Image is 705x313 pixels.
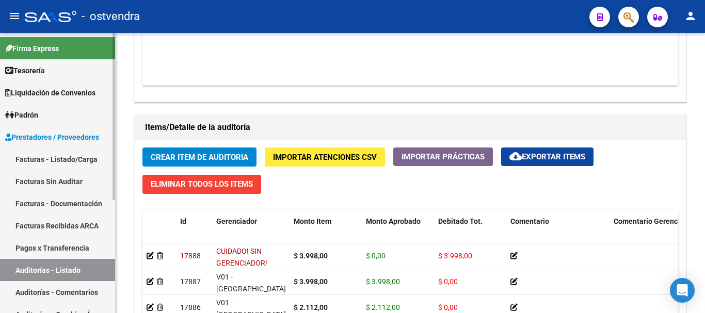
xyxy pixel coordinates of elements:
datatable-header-cell: Debitado Tot. [434,210,506,256]
span: $ 0,00 [366,252,386,260]
span: Tesorería [5,65,45,76]
span: Prestadores / Proveedores [5,131,99,143]
span: Monto Item [294,217,331,225]
h1: Items/Detalle de la auditoría [145,119,676,136]
datatable-header-cell: Monto Aprobado [362,210,434,256]
strong: $ 3.998,00 [294,277,328,286]
mat-icon: cloud_download [509,150,522,162]
span: Comentario Gerenciador [614,217,695,225]
span: Id [180,217,186,225]
strong: $ 2.112,00 [294,303,328,311]
span: 17887 [180,277,201,286]
span: $ 0,00 [438,277,458,286]
datatable-header-cell: Monto Item [290,210,362,256]
button: Exportar Items [501,147,594,166]
span: $ 3.998,00 [366,277,400,286]
datatable-header-cell: Comentario [506,210,610,256]
datatable-header-cell: Gerenciador [212,210,290,256]
span: Monto Aprobado [366,217,421,225]
button: Importar Atenciones CSV [265,147,385,167]
button: Eliminar Todos los Items [142,175,261,194]
span: Comentario [510,217,549,225]
span: - ostvendra [82,5,140,28]
span: Importar Atenciones CSV [273,153,377,162]
span: Debitado Tot. [438,217,483,225]
span: Importar Prácticas [402,152,485,161]
span: $ 0,00 [438,303,458,311]
span: Exportar Items [509,152,585,161]
mat-icon: person [684,10,697,22]
span: V01 - [GEOGRAPHIC_DATA] [216,273,286,293]
button: Importar Prácticas [393,147,493,166]
span: 17888 [180,252,201,260]
span: Padrón [5,109,38,121]
span: Firma Express [5,43,59,54]
span: $ 2.112,00 [366,303,400,311]
span: $ 3.998,00 [438,252,472,260]
div: Open Intercom Messenger [670,278,695,303]
span: CUIDADO! SIN GERENCIADOR! [216,247,267,267]
span: Liquidación de Convenios [5,87,95,98]
span: Eliminar Todos los Items [151,179,253,189]
span: Crear Item de Auditoria [151,153,248,162]
span: 17886 [180,303,201,311]
mat-icon: menu [8,10,21,22]
span: Gerenciador [216,217,257,225]
datatable-header-cell: Id [176,210,212,256]
button: Crear Item de Auditoria [142,147,257,167]
strong: $ 3.998,00 [294,252,328,260]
